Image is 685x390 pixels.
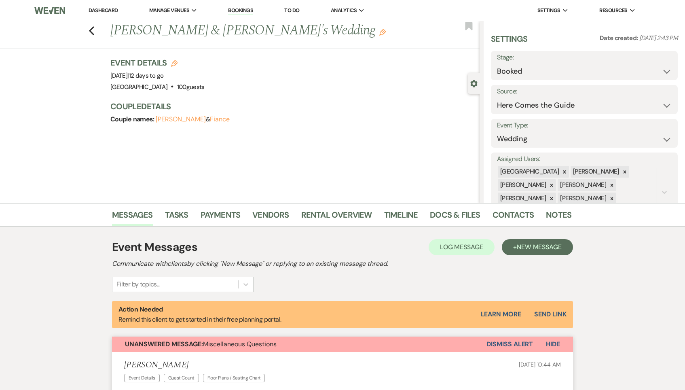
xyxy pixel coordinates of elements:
[534,311,567,318] button: Send Link
[210,116,230,123] button: Fiance
[331,6,357,15] span: Analytics
[430,208,480,226] a: Docs & Files
[486,337,533,352] button: Dismiss Alert
[127,72,163,80] span: |
[149,6,189,15] span: Manage Venues
[110,115,156,123] span: Couple names:
[493,208,534,226] a: Contacts
[600,34,639,42] span: Date created:
[384,208,418,226] a: Timeline
[110,83,167,91] span: [GEOGRAPHIC_DATA]
[112,337,486,352] button: Unanswered Message:Miscellaneous Questions
[440,243,483,251] span: Log Message
[497,120,672,131] label: Event Type:
[558,193,607,204] div: [PERSON_NAME]
[502,239,573,255] button: +New Message
[379,28,386,36] button: Edit
[498,193,548,204] div: [PERSON_NAME]
[228,7,253,15] a: Bookings
[533,337,573,352] button: Hide
[125,340,203,348] strong: Unanswered Message:
[110,72,163,80] span: [DATE]
[284,7,299,14] a: To Do
[129,72,164,80] span: 12 days to go
[497,86,672,97] label: Source:
[429,239,495,255] button: Log Message
[571,166,620,178] div: [PERSON_NAME]
[124,374,160,382] span: Event Details
[156,116,206,123] button: [PERSON_NAME]
[118,304,281,325] p: Remind this client to get started in their free planning portal.
[497,153,672,165] label: Assigned Users:
[546,340,560,348] span: Hide
[110,21,402,40] h1: [PERSON_NAME] & [PERSON_NAME]'s Wedding
[558,179,607,191] div: [PERSON_NAME]
[165,208,188,226] a: Tasks
[498,179,548,191] div: [PERSON_NAME]
[112,208,153,226] a: Messages
[112,239,197,256] h1: Event Messages
[34,2,65,19] img: Weven Logo
[497,52,672,64] label: Stage:
[110,57,205,68] h3: Event Details
[491,33,528,51] h3: Settings
[89,7,118,14] a: Dashboard
[537,6,560,15] span: Settings
[498,166,560,178] div: [GEOGRAPHIC_DATA]
[599,6,627,15] span: Resources
[481,309,521,319] a: Learn More
[164,374,199,382] span: Guest Count
[252,208,289,226] a: Vendors
[546,208,571,226] a: Notes
[118,305,163,314] strong: Action Needed
[203,374,265,382] span: Floor Plans / Seating Chart
[125,340,277,348] span: Miscellaneous Questions
[201,208,241,226] a: Payments
[177,83,205,91] span: 100 guests
[112,259,573,269] h2: Communicate with clients by clicking "New Message" or replying to an existing message thread.
[519,361,561,368] span: [DATE] 10:44 AM
[156,115,230,123] span: &
[110,101,471,112] h3: Couple Details
[470,79,478,87] button: Close lead details
[124,360,269,370] h5: [PERSON_NAME]
[639,34,678,42] span: [DATE] 2:43 PM
[116,280,160,289] div: Filter by topics...
[517,243,562,251] span: New Message
[301,208,372,226] a: Rental Overview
